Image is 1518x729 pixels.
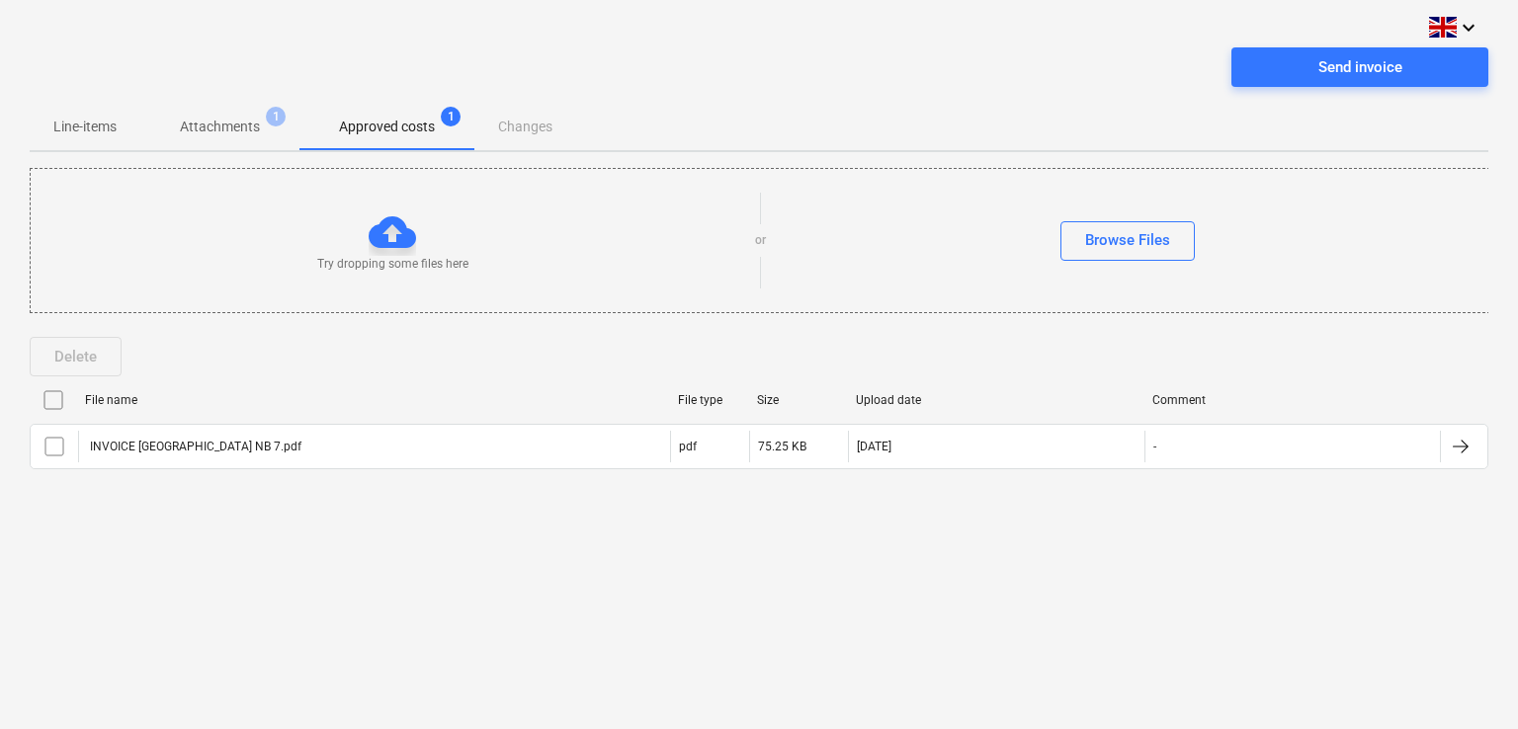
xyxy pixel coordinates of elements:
p: Attachments [180,117,260,137]
button: Browse Files [1060,221,1195,261]
div: 75.25 KB [758,440,806,453]
button: Send invoice [1231,47,1488,87]
div: Upload date [856,393,1137,407]
p: or [755,232,766,249]
div: INVOICE [GEOGRAPHIC_DATA] NB 7.pdf [87,440,301,453]
p: Try dropping some files here [317,256,468,273]
div: Try dropping some files hereorBrowse Files [30,168,1490,313]
p: Line-items [53,117,117,137]
div: pdf [679,440,697,453]
div: Size [757,393,840,407]
div: [DATE] [857,440,891,453]
div: Browse Files [1085,227,1170,253]
p: Approved costs [339,117,435,137]
div: File type [678,393,741,407]
span: 1 [266,107,286,126]
div: Send invoice [1318,54,1402,80]
div: File name [85,393,662,407]
div: Comment [1152,393,1433,407]
i: keyboard_arrow_down [1457,16,1480,40]
div: - [1153,440,1156,453]
span: 1 [441,107,461,126]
